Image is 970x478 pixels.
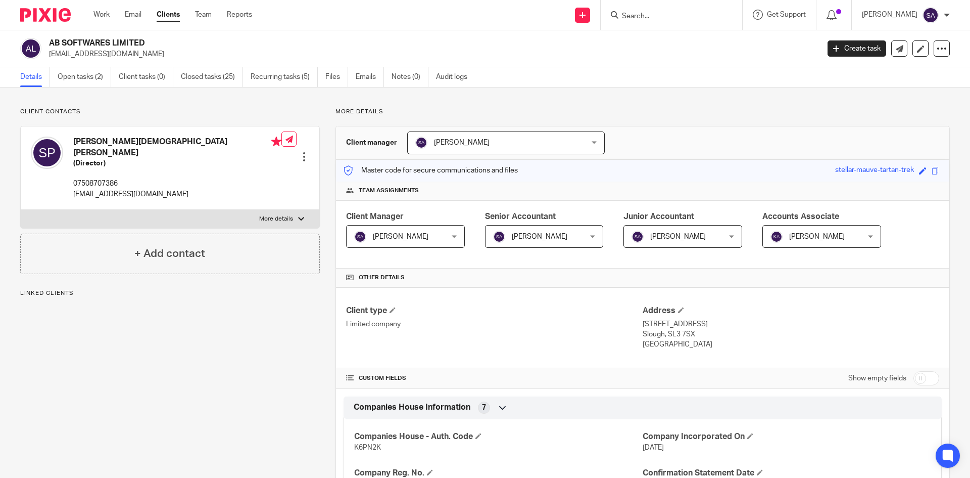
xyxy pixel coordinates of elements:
[643,339,939,350] p: [GEOGRAPHIC_DATA]
[373,233,428,240] span: [PERSON_NAME]
[346,374,643,382] h4: CUSTOM FIELDS
[643,431,931,442] h4: Company Incorporated On
[73,189,281,199] p: [EMAIL_ADDRESS][DOMAIN_NAME]
[762,212,839,221] span: Accounts Associate
[354,231,366,243] img: svg%3E
[251,67,318,87] a: Recurring tasks (5)
[835,165,914,177] div: stellar-mauve-tartan-trek
[346,319,643,329] p: Limited company
[20,38,41,59] img: svg%3E
[58,67,111,87] a: Open tasks (2)
[344,165,518,176] p: Master code for secure communications and files
[73,137,281,158] h4: [PERSON_NAME][DEMOGRAPHIC_DATA][PERSON_NAME]
[93,10,110,20] a: Work
[482,403,486,413] span: 7
[359,187,419,195] span: Team assignments
[271,137,281,147] i: Primary
[392,67,428,87] a: Notes (0)
[356,67,384,87] a: Emails
[493,231,505,243] img: svg%3E
[485,212,556,221] span: Senior Accountant
[767,11,806,18] span: Get Support
[643,306,939,316] h4: Address
[512,233,567,240] span: [PERSON_NAME]
[354,402,470,413] span: Companies House Information
[828,40,886,57] a: Create task
[415,137,427,149] img: svg%3E
[195,10,212,20] a: Team
[157,10,180,20] a: Clients
[20,108,320,116] p: Client contacts
[621,12,712,21] input: Search
[49,38,660,49] h2: AB SOFTWARES LIMITED
[643,444,664,451] span: [DATE]
[346,306,643,316] h4: Client type
[434,139,490,146] span: [PERSON_NAME]
[632,231,644,243] img: svg%3E
[770,231,783,243] img: svg%3E
[650,233,706,240] span: [PERSON_NAME]
[335,108,950,116] p: More details
[20,289,320,297] p: Linked clients
[789,233,845,240] span: [PERSON_NAME]
[436,67,475,87] a: Audit logs
[359,274,405,282] span: Other details
[862,10,917,20] p: [PERSON_NAME]
[354,431,643,442] h4: Companies House - Auth. Code
[73,158,281,168] h5: (Director)
[346,138,397,148] h3: Client manager
[848,373,906,383] label: Show empty fields
[923,7,939,23] img: svg%3E
[119,67,173,87] a: Client tasks (0)
[49,49,812,59] p: [EMAIL_ADDRESS][DOMAIN_NAME]
[31,137,63,169] img: svg%3E
[125,10,141,20] a: Email
[20,67,50,87] a: Details
[20,8,71,22] img: Pixie
[73,179,281,189] p: 07508707386
[181,67,243,87] a: Closed tasks (25)
[134,246,205,262] h4: + Add contact
[346,212,404,221] span: Client Manager
[643,329,939,339] p: Slough, SL3 7SX
[325,67,348,87] a: Files
[354,444,381,451] span: K6PN2K
[227,10,252,20] a: Reports
[259,215,293,223] p: More details
[623,212,694,221] span: Junior Accountant
[643,319,939,329] p: [STREET_ADDRESS]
